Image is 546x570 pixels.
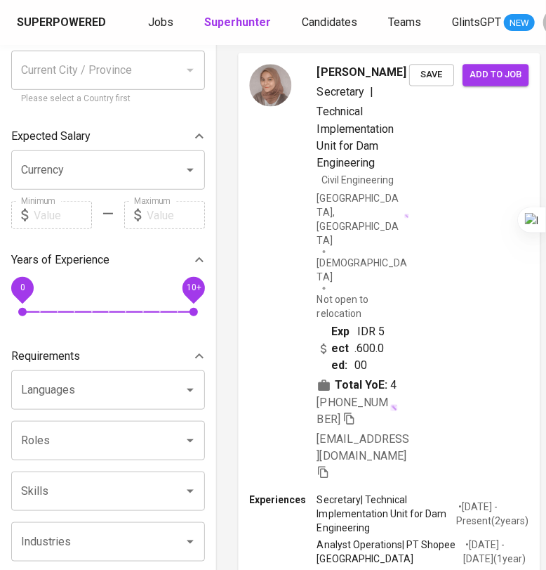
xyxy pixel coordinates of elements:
[11,252,109,268] p: Years of Experience
[11,348,80,365] p: Requirements
[331,323,354,374] b: Expected:
[147,201,205,229] input: Value
[317,256,409,284] span: [DEMOGRAPHIC_DATA]
[317,85,364,98] span: Secretary
[452,14,535,32] a: GlintsGPT NEW
[470,67,521,83] span: Add to job
[317,493,457,535] p: Secretary | Technical Implementation Unit for Dam Engineering
[317,64,406,81] span: [PERSON_NAME]
[180,431,200,451] button: Open
[204,15,271,29] b: Superhunter
[302,15,357,29] span: Candidates
[317,292,409,320] p: Not open to relocation
[11,122,205,150] div: Expected Salary
[317,190,409,247] div: [GEOGRAPHIC_DATA], [GEOGRAPHIC_DATA]
[11,128,91,145] p: Expected Salary
[404,214,409,219] img: magic_wand.svg
[321,174,394,185] span: Civil Engineering
[409,64,454,86] button: Save
[11,342,205,370] div: Requirements
[504,16,535,30] span: NEW
[390,404,398,412] img: magic_wand.svg
[249,493,317,507] p: Experiences
[456,500,528,528] p: • [DATE] - Present ( 2 years )
[302,14,360,32] a: Candidates
[249,64,291,106] img: 51ca5c4a6324e0f1f320f40e2d585852.jpg
[180,532,200,552] button: Open
[317,538,463,566] p: Analyst Operations | PT Shopee [GEOGRAPHIC_DATA]
[148,15,173,29] span: Jobs
[180,481,200,501] button: Open
[21,92,195,106] p: Please select a Country first
[388,15,421,29] span: Teams
[462,64,528,86] button: Add to job
[148,14,176,32] a: Jobs
[317,105,394,169] span: Technical Implementation Unit for Dam Engineering
[180,160,200,180] button: Open
[463,538,528,566] p: • [DATE] - [DATE] ( 1 year )
[370,84,373,101] span: |
[204,14,274,32] a: Superhunter
[186,283,201,293] span: 10+
[452,15,501,29] span: GlintsGPT
[317,432,409,462] span: [EMAIL_ADDRESS][DOMAIN_NAME]
[11,246,205,274] div: Years of Experience
[20,283,25,293] span: 0
[335,377,387,394] b: Total YoE:
[416,67,447,83] span: Save
[34,201,92,229] input: Value
[317,395,388,425] span: [PHONE_NUMBER]
[390,377,397,394] span: 4
[388,14,424,32] a: Teams
[17,15,109,31] a: Superpowered
[180,380,200,400] button: Open
[17,15,106,31] div: Superpowered
[317,323,387,374] div: IDR 5.600.000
